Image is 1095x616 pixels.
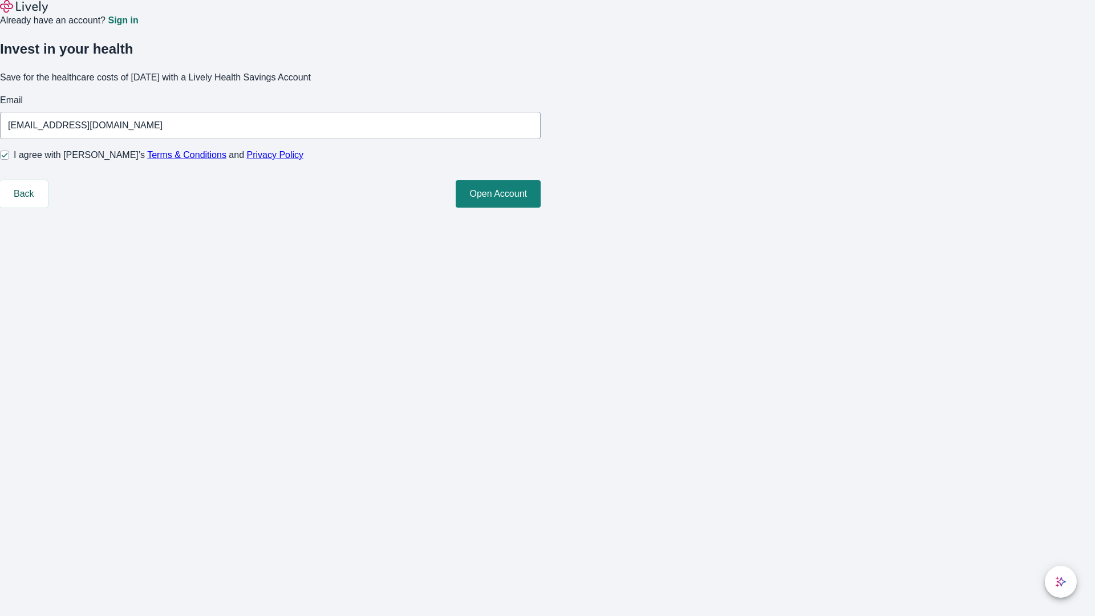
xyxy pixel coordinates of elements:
svg: Lively AI Assistant [1055,576,1066,587]
a: Terms & Conditions [147,150,226,160]
button: chat [1045,566,1077,598]
span: I agree with [PERSON_NAME]’s and [14,148,303,162]
button: Open Account [456,180,541,208]
a: Sign in [108,16,138,25]
a: Privacy Policy [247,150,304,160]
